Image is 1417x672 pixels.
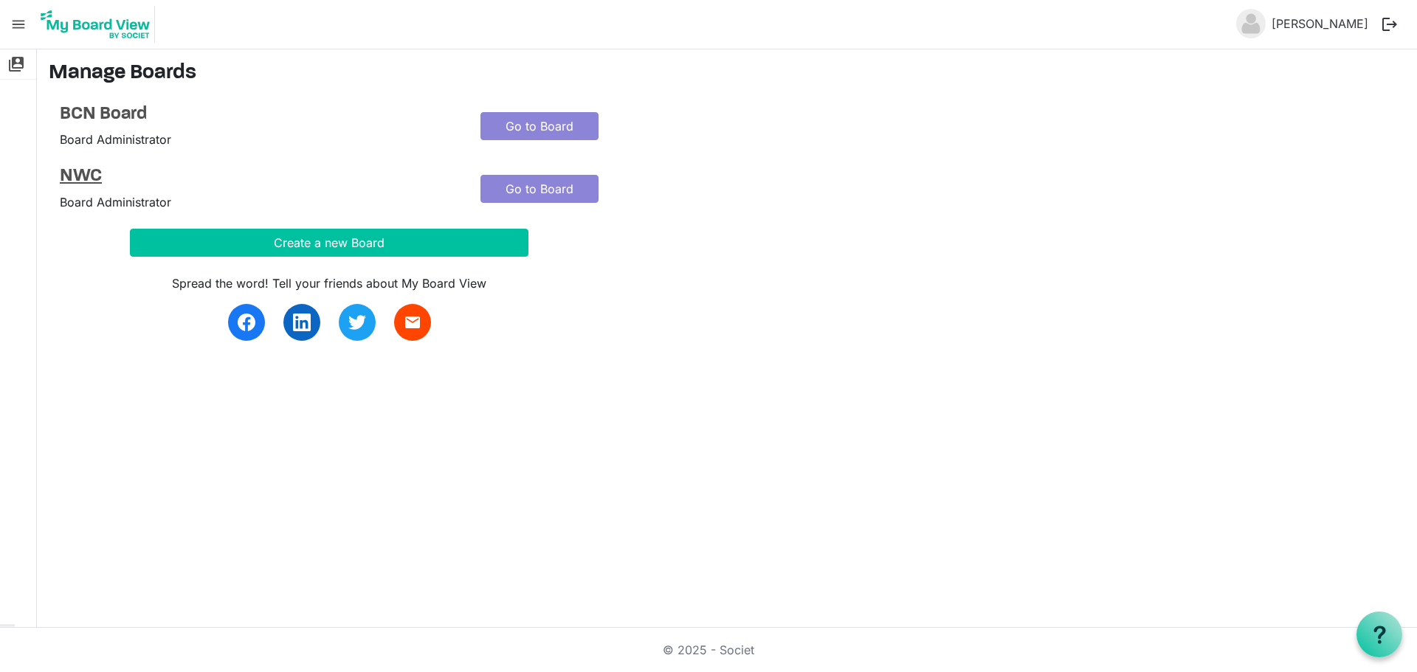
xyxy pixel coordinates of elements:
a: NWC [60,166,458,187]
span: Board Administrator [60,132,171,147]
a: © 2025 - Societ [663,642,754,657]
img: facebook.svg [238,314,255,331]
a: My Board View Logo [36,6,161,43]
a: [PERSON_NAME] [1266,9,1374,38]
span: Board Administrator [60,195,171,209]
span: switch_account [7,49,25,79]
img: no-profile-picture.svg [1236,9,1266,38]
span: email [404,314,421,331]
button: Create a new Board [130,229,528,257]
span: menu [4,10,32,38]
div: Spread the word! Tell your friends about My Board View [130,274,528,292]
a: Go to Board [480,112,599,140]
button: logout [1374,9,1405,40]
img: My Board View Logo [36,6,155,43]
h3: Manage Boards [49,61,1405,86]
img: twitter.svg [348,314,366,331]
a: email [394,304,431,341]
a: BCN Board [60,104,458,125]
img: linkedin.svg [293,314,311,331]
a: Go to Board [480,175,599,203]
